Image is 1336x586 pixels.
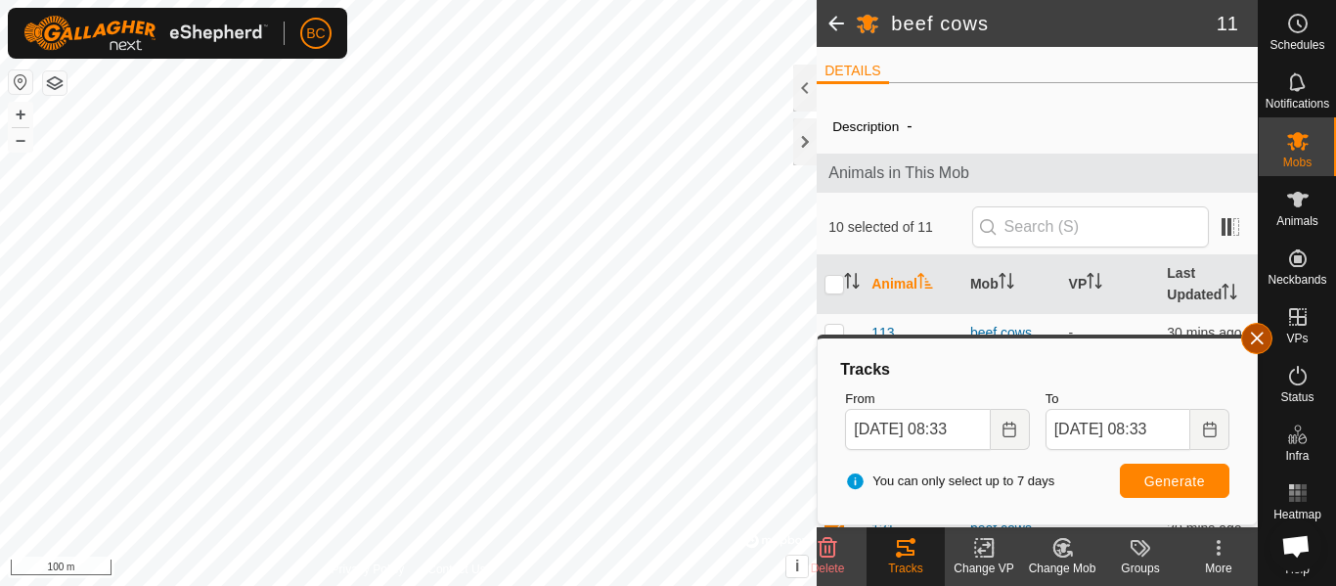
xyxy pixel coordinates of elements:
[1222,287,1237,302] p-sorticon: Activate to sort
[1259,528,1336,583] a: Help
[1046,389,1229,409] label: To
[1087,276,1102,292] p-sorticon: Activate to sort
[1159,255,1258,314] th: Last Updated
[972,206,1209,248] input: Search (S)
[1268,274,1326,286] span: Neckbands
[845,472,1054,491] span: You can only select up to 7 days
[1061,255,1160,314] th: VP
[427,561,485,578] a: Contact Us
[864,255,962,314] th: Animal
[1283,157,1312,168] span: Mobs
[845,389,1029,409] label: From
[1285,450,1309,462] span: Infra
[837,358,1237,382] div: Tracks
[1144,473,1205,489] span: Generate
[811,562,845,575] span: Delete
[867,560,945,577] div: Tracks
[891,12,1217,35] h2: beef cows
[332,561,405,578] a: Privacy Policy
[23,16,268,51] img: Gallagher Logo
[1266,98,1329,110] span: Notifications
[917,276,933,292] p-sorticon: Activate to sort
[1269,39,1324,51] span: Schedules
[828,217,971,238] span: 10 selected of 11
[1276,215,1318,227] span: Animals
[817,61,888,84] li: DETAILS
[1285,563,1310,575] span: Help
[306,23,325,44] span: BC
[1217,9,1238,38] span: 11
[1023,560,1101,577] div: Change Mob
[9,103,32,126] button: +
[1167,325,1241,340] span: 13 Sept 2025, 8:02 am
[795,558,799,574] span: i
[871,323,894,343] span: 113
[962,255,1061,314] th: Mob
[1069,325,1074,340] app-display-virtual-paddock-transition: -
[1269,519,1322,572] div: Open chat
[945,560,1023,577] div: Change VP
[1286,333,1308,344] span: VPs
[1190,409,1229,450] button: Choose Date
[9,128,32,152] button: –
[970,323,1053,343] div: beef cows
[43,71,67,95] button: Map Layers
[832,119,899,134] label: Description
[1273,509,1321,520] span: Heatmap
[828,161,1246,185] span: Animals in This Mob
[9,70,32,94] button: Reset Map
[991,409,1030,450] button: Choose Date
[1101,560,1180,577] div: Groups
[899,110,919,142] span: -
[844,276,860,292] p-sorticon: Activate to sort
[999,276,1014,292] p-sorticon: Activate to sort
[1280,391,1314,403] span: Status
[1120,464,1229,498] button: Generate
[786,556,808,577] button: i
[1180,560,1258,577] div: More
